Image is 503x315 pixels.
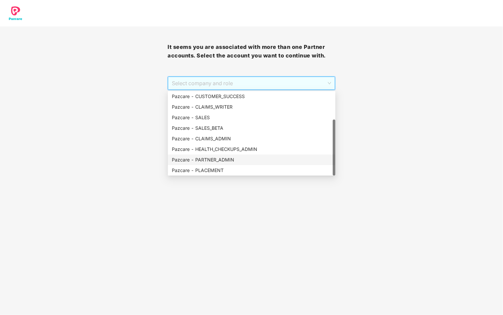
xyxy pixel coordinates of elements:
[168,165,335,176] div: Pazcare - PLACEMENT
[172,135,331,142] div: Pazcare - CLAIMS_ADMIN
[168,102,335,112] div: Pazcare - CLAIMS_WRITER
[168,155,335,165] div: Pazcare - PARTNER_ADMIN
[172,103,331,111] div: Pazcare - CLAIMS_WRITER
[168,123,335,133] div: Pazcare - SALES_BETA
[172,77,331,89] span: Select company and role
[172,146,331,153] div: Pazcare - HEALTH_CHECKUPS_ADMIN
[172,93,331,100] div: Pazcare - CUSTOMER_SUCCESS
[172,124,331,132] div: Pazcare - SALES_BETA
[168,133,335,144] div: Pazcare - CLAIMS_ADMIN
[168,43,335,60] h3: It seems you are associated with more than one Partner accounts. Select the account you want to c...
[168,144,335,155] div: Pazcare - HEALTH_CHECKUPS_ADMIN
[168,112,335,123] div: Pazcare - SALES
[168,91,335,102] div: Pazcare - CUSTOMER_SUCCESS
[172,167,331,174] div: Pazcare - PLACEMENT
[172,114,331,121] div: Pazcare - SALES
[172,156,331,163] div: Pazcare - PARTNER_ADMIN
